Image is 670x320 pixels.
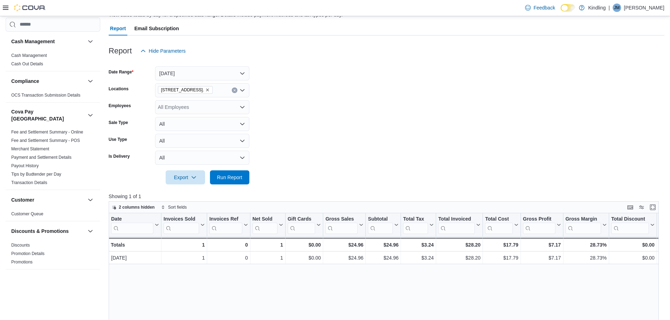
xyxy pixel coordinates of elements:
div: Total Tax [403,216,428,234]
button: Sort fields [158,203,190,211]
button: Date [111,216,159,234]
span: Payout History [11,163,39,169]
div: $0.00 [288,254,321,262]
div: Total Cost [485,216,512,222]
a: Merchant Statement [11,146,49,151]
button: Total Tax [403,216,434,234]
button: Discounts & Promotions [86,227,95,235]
div: Cova Pay [GEOGRAPHIC_DATA] [6,128,100,190]
button: Compliance [86,77,95,85]
div: 1 [252,241,283,249]
span: Email Subscription [134,21,179,35]
div: 1 [164,254,205,262]
p: Kindling [588,4,606,12]
span: Sort fields [168,204,187,210]
button: Display options [637,203,646,211]
button: Compliance [11,78,85,85]
button: Cash Management [86,37,95,46]
button: Total Invoiced [438,216,480,234]
span: 2 columns hidden [119,204,155,210]
h3: Discounts & Promotions [11,228,69,235]
div: Compliance [6,91,100,102]
span: Fee and Settlement Summary - POS [11,138,80,143]
div: 0 [209,241,248,249]
a: Payout History [11,163,39,168]
div: $17.79 [485,241,518,249]
button: Cova Pay [GEOGRAPHIC_DATA] [86,111,95,119]
div: $3.24 [403,241,434,249]
div: Total Invoiced [438,216,475,234]
div: Gross Profit [523,216,555,234]
div: $0.00 [611,254,655,262]
button: Gross Sales [325,216,363,234]
button: All [155,134,249,148]
a: Tips by Budtender per Day [11,172,61,177]
div: Net Sold [252,216,277,222]
div: 1 [253,254,283,262]
button: Export [166,170,205,184]
a: Cash Management [11,53,47,58]
button: Hide Parameters [138,44,189,58]
a: Promotion Details [11,251,45,256]
div: Gross Margin [565,216,601,222]
a: Transaction Details [11,180,47,185]
p: | [608,4,610,12]
div: $7.17 [523,241,561,249]
h3: Cash Management [11,38,55,45]
div: Invoices Ref [209,216,242,222]
button: Remove 22 Simcoe St South. from selection in this group [205,88,210,92]
div: $3.24 [403,254,434,262]
div: Subtotal [368,216,393,222]
div: Totals [111,241,159,249]
h3: Customer [11,196,34,203]
div: $24.96 [368,254,398,262]
div: Total Invoiced [438,216,475,222]
span: [STREET_ADDRESS]. [161,86,204,93]
button: Gift Cards [287,216,321,234]
h3: Compliance [11,78,39,85]
button: Cova Pay [GEOGRAPHIC_DATA] [11,108,85,122]
div: Gross Margin [565,216,601,234]
div: Gross Sales [325,216,358,234]
button: Invoices Sold [164,216,205,234]
label: Date Range [109,69,134,75]
label: Locations [109,86,129,92]
button: All [155,117,249,131]
label: Employees [109,103,131,109]
div: 28.73% [565,241,606,249]
button: Keyboard shortcuts [626,203,634,211]
div: 1 [164,241,205,249]
a: Fee and Settlement Summary - Online [11,130,83,135]
div: $0.00 [611,241,655,249]
span: Customer Queue [11,211,43,217]
a: Payment and Settlement Details [11,155,71,160]
span: Run Report [217,174,242,181]
label: Use Type [109,137,127,142]
div: Customer [6,210,100,221]
span: Discounts [11,242,30,248]
div: Invoices Sold [164,216,199,234]
a: Feedback [522,1,558,15]
label: Is Delivery [109,154,130,159]
div: Total Tax [403,216,428,222]
span: Promotions [11,259,33,265]
button: Enter fullscreen [649,203,657,211]
div: Net Sold [252,216,277,234]
div: Date [111,216,153,222]
a: Cash Out Details [11,61,43,66]
button: Subtotal [368,216,398,234]
div: Gift Card Sales [287,216,315,234]
div: Date [111,216,153,234]
span: 22 Simcoe St South. [158,86,213,94]
div: $24.96 [325,241,363,249]
button: [DATE] [155,66,249,80]
div: Subtotal [368,216,393,234]
h3: Report [109,47,132,55]
div: 0 [209,254,248,262]
div: Total Cost [485,216,512,234]
input: Dark Mode [561,4,575,12]
button: Invoices Ref [209,216,248,234]
div: $24.96 [325,254,363,262]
